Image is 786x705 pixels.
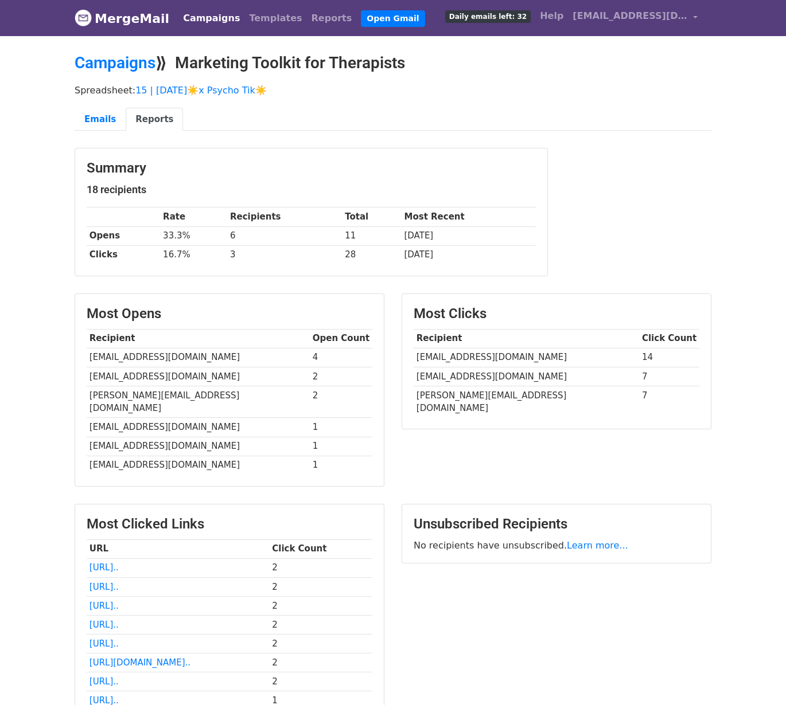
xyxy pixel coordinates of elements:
th: Click Count [639,329,699,348]
a: MergeMail [75,6,169,30]
span: Daily emails left: 32 [445,10,531,23]
h3: Most Opens [87,305,372,322]
td: 3 [227,245,342,264]
td: [EMAIL_ADDRESS][DOMAIN_NAME] [87,437,310,456]
td: 16.7% [160,245,227,264]
td: [EMAIL_ADDRESS][DOMAIN_NAME] [87,348,310,367]
th: Total [342,207,401,226]
a: Emails [75,108,126,131]
a: [URL].. [90,639,119,649]
td: [EMAIL_ADDRESS][DOMAIN_NAME] [87,367,310,386]
a: [EMAIL_ADDRESS][DOMAIN_NAME] [568,5,702,32]
td: 2 [269,653,372,672]
td: 1 [310,456,372,475]
a: [URL].. [90,582,119,592]
a: [URL].. [90,620,119,630]
th: Click Count [269,539,372,558]
a: 15 | [DATE]☀️x Psycho Tik☀️ [135,85,267,96]
th: Open Count [310,329,372,348]
td: 6 [227,226,342,245]
td: 2 [269,577,372,596]
td: [EMAIL_ADDRESS][DOMAIN_NAME] [87,418,310,437]
td: 4 [310,348,372,367]
span: [EMAIL_ADDRESS][DOMAIN_NAME] [573,9,687,23]
th: Most Recent [402,207,536,226]
td: 1 [310,418,372,437]
a: [URL].. [90,676,119,687]
td: 2 [310,367,372,386]
td: 2 [269,596,372,615]
td: [DATE] [402,226,536,245]
td: 7 [639,367,699,386]
h3: Summary [87,160,536,177]
th: Rate [160,207,227,226]
td: [EMAIL_ADDRESS][DOMAIN_NAME] [414,348,639,367]
th: Recipients [227,207,342,226]
th: Opens [87,226,160,245]
td: 11 [342,226,401,245]
td: [PERSON_NAME][EMAIL_ADDRESS][DOMAIN_NAME] [414,386,639,417]
a: [URL].. [90,601,119,611]
td: 2 [269,558,372,577]
a: Daily emails left: 32 [441,5,535,28]
td: 28 [342,245,401,264]
h5: 18 recipients [87,183,536,196]
th: Recipient [414,329,639,348]
th: Clicks [87,245,160,264]
a: [URL].. [90,562,119,573]
a: Reports [126,108,183,131]
td: 14 [639,348,699,367]
img: MergeMail logo [75,9,92,26]
td: 2 [269,615,372,634]
td: 1 [310,437,372,456]
td: 7 [639,386,699,417]
th: URL [87,539,269,558]
h3: Most Clicked Links [87,516,372,532]
a: Campaigns [75,53,155,72]
td: 2 [310,386,372,418]
a: Open Gmail [361,10,425,27]
iframe: Chat Widget [729,650,786,705]
th: Recipient [87,329,310,348]
td: 2 [269,634,372,653]
td: [DATE] [402,245,536,264]
h2: ⟫ Marketing Toolkit for Therapists [75,53,711,73]
h3: Most Clicks [414,305,699,322]
td: [EMAIL_ADDRESS][DOMAIN_NAME] [87,456,310,475]
a: Campaigns [178,7,244,30]
td: [PERSON_NAME][EMAIL_ADDRESS][DOMAIN_NAME] [87,386,310,418]
a: Templates [244,7,306,30]
td: 2 [269,672,372,691]
td: 33.3% [160,226,227,245]
a: Help [535,5,568,28]
p: No recipients have unsubscribed. [414,539,699,551]
a: Learn more... [567,540,628,551]
td: [EMAIL_ADDRESS][DOMAIN_NAME] [414,367,639,386]
p: Spreadsheet: [75,84,711,96]
a: [URL][DOMAIN_NAME].. [90,657,190,668]
a: Reports [307,7,357,30]
h3: Unsubscribed Recipients [414,516,699,532]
